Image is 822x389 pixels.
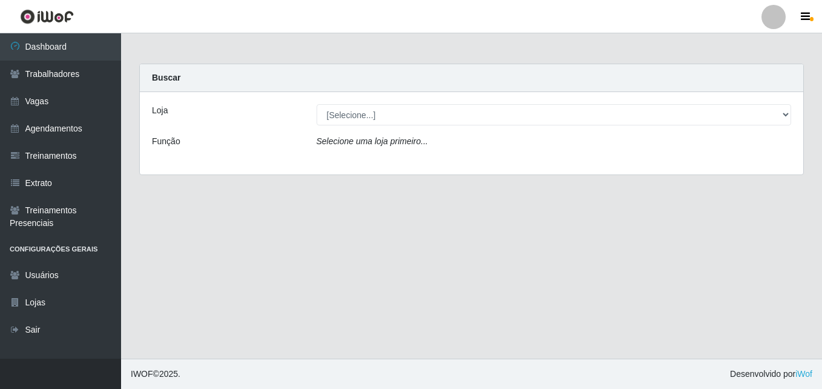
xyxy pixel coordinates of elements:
label: Função [152,135,180,148]
img: CoreUI Logo [20,9,74,24]
span: Desenvolvido por [730,368,812,381]
strong: Buscar [152,73,180,82]
a: iWof [795,369,812,379]
span: IWOF [131,369,153,379]
i: Selecione uma loja primeiro... [317,136,428,146]
label: Loja [152,104,168,117]
span: © 2025 . [131,368,180,381]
